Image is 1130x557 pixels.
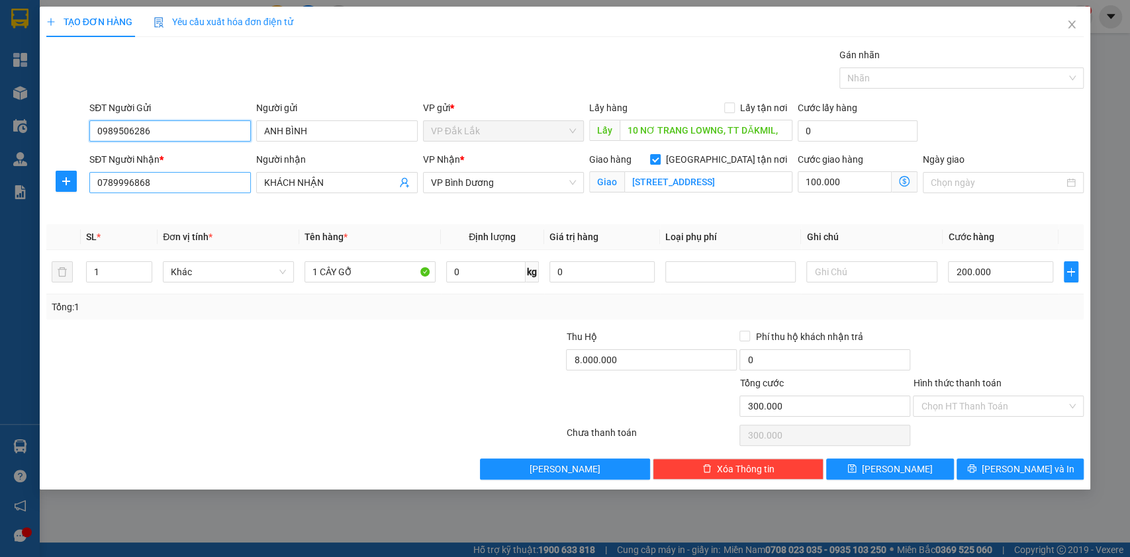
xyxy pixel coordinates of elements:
[86,232,97,242] span: SL
[739,378,783,388] span: Tổng cước
[589,103,628,113] span: Lấy hàng
[624,171,792,193] input: Giao tận nơi
[899,176,910,187] span: dollar-circle
[798,103,857,113] label: Cước lấy hàng
[1066,19,1077,30] span: close
[1053,7,1090,44] button: Close
[399,177,410,188] span: user-add
[798,171,892,193] input: Cước giao hàng
[565,425,739,449] div: Chưa thanh toán
[423,101,585,115] div: VP gửi
[549,261,655,282] input: 0
[967,464,976,474] span: printer
[931,175,1064,190] input: Ngày giao
[801,224,943,250] th: Ghi chú
[1064,261,1078,282] button: plus
[948,232,994,242] span: Cước hàng
[480,458,651,480] button: [PERSON_NAME]
[620,120,792,141] input: Dọc đường
[826,458,953,480] button: save[PERSON_NAME]
[589,120,620,141] span: Lấy
[154,17,293,27] span: Yêu cầu xuất hóa đơn điện tử
[750,329,868,344] span: Phí thu hộ khách nhận trả
[660,224,802,250] th: Loại phụ phí
[256,152,418,167] div: Người nhận
[163,232,212,242] span: Đơn vị tính
[52,300,437,314] div: Tổng: 1
[431,121,577,141] span: VP Đắk Lắk
[89,152,251,167] div: SĐT Người Nhận
[735,101,792,115] span: Lấy tận nơi
[923,154,965,165] label: Ngày giao
[913,378,1001,388] label: Hình thức thanh toán
[46,17,56,26] span: plus
[469,232,516,242] span: Định lượng
[957,458,1084,480] button: printer[PERSON_NAME] và In
[154,17,164,28] img: icon
[982,462,1074,476] span: [PERSON_NAME] và In
[717,462,775,476] span: Xóa Thông tin
[798,154,863,165] label: Cước giao hàng
[589,154,632,165] span: Giao hàng
[56,176,76,187] span: plus
[798,120,918,142] input: Cước lấy hàng
[530,462,600,476] span: [PERSON_NAME]
[1064,267,1078,277] span: plus
[549,232,598,242] span: Giá trị hàng
[862,462,933,476] span: [PERSON_NAME]
[256,101,418,115] div: Người gửi
[839,50,880,60] label: Gán nhãn
[171,262,286,282] span: Khác
[89,101,251,115] div: SĐT Người Gửi
[431,173,577,193] span: VP Bình Dương
[305,261,436,282] input: VD: Bàn, Ghế
[526,261,539,282] span: kg
[305,232,348,242] span: Tên hàng
[702,464,712,474] span: delete
[653,458,824,480] button: deleteXóa Thông tin
[661,152,792,167] span: [GEOGRAPHIC_DATA] tận nơi
[806,261,937,282] input: Ghi Chú
[52,261,73,282] button: delete
[46,17,132,27] span: TẠO ĐƠN HÀNG
[566,331,596,342] span: Thu Hộ
[56,171,77,192] button: plus
[847,464,857,474] span: save
[423,154,460,165] span: VP Nhận
[589,171,624,193] span: Giao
